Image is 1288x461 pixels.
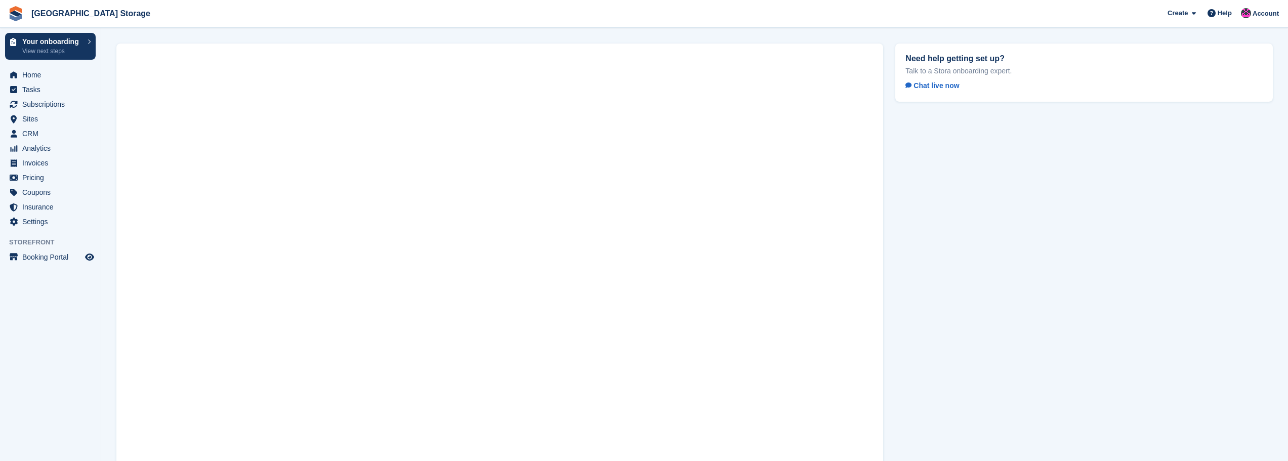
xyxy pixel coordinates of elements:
span: Invoices [22,156,83,170]
a: Your onboarding View next steps [5,33,96,60]
a: menu [5,171,96,185]
a: menu [5,185,96,199]
span: Account [1253,9,1279,19]
a: menu [5,156,96,170]
a: menu [5,82,96,97]
span: Storefront [9,237,101,247]
span: Booking Portal [22,250,83,264]
span: CRM [22,127,83,141]
a: Chat live now [905,79,967,92]
img: Jantz Morgan [1241,8,1251,18]
a: Preview store [84,251,96,263]
p: Talk to a Stora onboarding expert. [905,66,1263,75]
img: stora-icon-8386f47178a22dfd0bd8f6a31ec36ba5ce8667c1dd55bd0f319d3a0aa187defe.svg [8,6,23,21]
a: menu [5,250,96,264]
span: Tasks [22,82,83,97]
span: Create [1168,8,1188,18]
a: menu [5,68,96,82]
p: Your onboarding [22,38,82,45]
span: Home [22,68,83,82]
span: Analytics [22,141,83,155]
span: Settings [22,215,83,229]
a: menu [5,215,96,229]
a: [GEOGRAPHIC_DATA] Storage [27,5,154,22]
span: Help [1218,8,1232,18]
a: menu [5,200,96,214]
span: Pricing [22,171,83,185]
span: Insurance [22,200,83,214]
span: Chat live now [905,81,959,90]
a: menu [5,97,96,111]
span: Coupons [22,185,83,199]
span: Sites [22,112,83,126]
h2: Need help getting set up? [905,54,1263,63]
a: menu [5,127,96,141]
a: menu [5,141,96,155]
a: menu [5,112,96,126]
p: View next steps [22,47,82,56]
span: Subscriptions [22,97,83,111]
